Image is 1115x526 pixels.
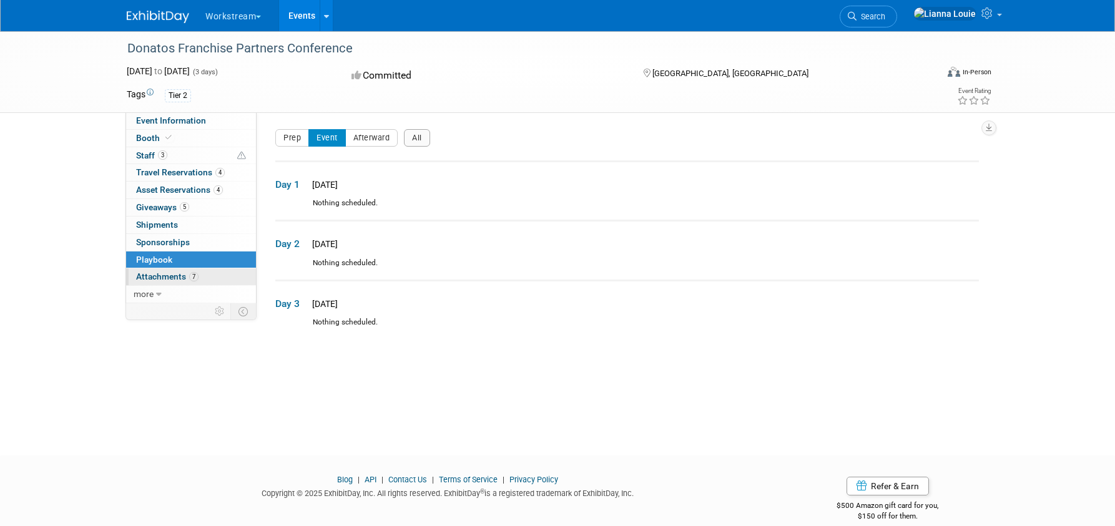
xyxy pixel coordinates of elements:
span: [DATE] [308,299,338,309]
sup: ® [480,488,484,495]
span: 3 [158,150,167,160]
div: Event Format [863,65,991,84]
a: Giveaways5 [126,199,256,216]
span: (3 days) [192,68,218,76]
button: All [404,129,430,147]
span: Day 3 [275,297,307,311]
span: [GEOGRAPHIC_DATA], [GEOGRAPHIC_DATA] [652,69,808,78]
a: Attachments7 [126,268,256,285]
img: Format-Inperson.png [948,67,960,77]
span: Potential Scheduling Conflict -- at least one attendee is tagged in another overlapping event. [237,150,246,162]
span: Day 2 [275,237,307,251]
div: Nothing scheduled. [275,258,979,280]
a: Terms of Service [439,475,498,484]
span: Staff [136,150,167,160]
a: more [126,286,256,303]
div: Nothing scheduled. [275,198,979,220]
img: ExhibitDay [127,11,189,23]
a: Refer & Earn [847,477,929,495]
a: Sponsorships [126,234,256,251]
span: [DATE] [DATE] [127,66,190,76]
span: Attachments [136,271,199,281]
span: Search [857,12,885,21]
span: 4 [214,185,223,195]
div: $150 off for them. [787,511,989,522]
a: Booth [126,130,256,147]
a: Shipments [126,217,256,233]
span: 7 [189,272,199,281]
button: Afterward [345,129,398,147]
span: 4 [215,168,225,177]
div: In-Person [962,67,991,77]
div: Copyright © 2025 ExhibitDay, Inc. All rights reserved. ExhibitDay is a registered trademark of Ex... [127,485,769,499]
div: Tier 2 [165,89,191,102]
span: | [499,475,508,484]
a: Blog [337,475,353,484]
span: Playbook [136,255,172,265]
i: Booth reservation complete [165,134,172,141]
span: Booth [136,133,174,143]
div: Nothing scheduled. [275,317,979,339]
a: Asset Reservations4 [126,182,256,198]
span: | [355,475,363,484]
span: Sponsorships [136,237,190,247]
span: 5 [180,202,189,212]
span: Travel Reservations [136,167,225,177]
span: | [429,475,437,484]
div: $500 Amazon gift card for you, [787,492,989,521]
span: [DATE] [308,239,338,249]
td: Personalize Event Tab Strip [209,303,231,319]
span: Giveaways [136,202,189,212]
td: Toggle Event Tabs [231,303,257,319]
a: Privacy Policy [509,475,558,484]
td: Tags [127,88,154,102]
span: more [134,289,154,299]
span: Asset Reservations [136,185,223,195]
span: | [378,475,386,484]
a: API [365,475,376,484]
img: Lianna Louie [913,7,976,21]
a: Travel Reservations4 [126,164,256,181]
span: [DATE] [308,180,338,190]
span: Shipments [136,220,178,230]
a: Contact Us [388,475,427,484]
div: Event Rating [957,88,991,94]
div: Committed [348,65,624,87]
a: Event Information [126,112,256,129]
span: to [152,66,164,76]
a: Staff3 [126,147,256,164]
button: Event [308,129,346,147]
div: Donatos Franchise Partners Conference [123,37,918,60]
a: Search [840,6,897,27]
span: Day 1 [275,178,307,192]
span: Event Information [136,115,206,125]
a: Playbook [126,251,256,268]
button: Prep [275,129,309,147]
